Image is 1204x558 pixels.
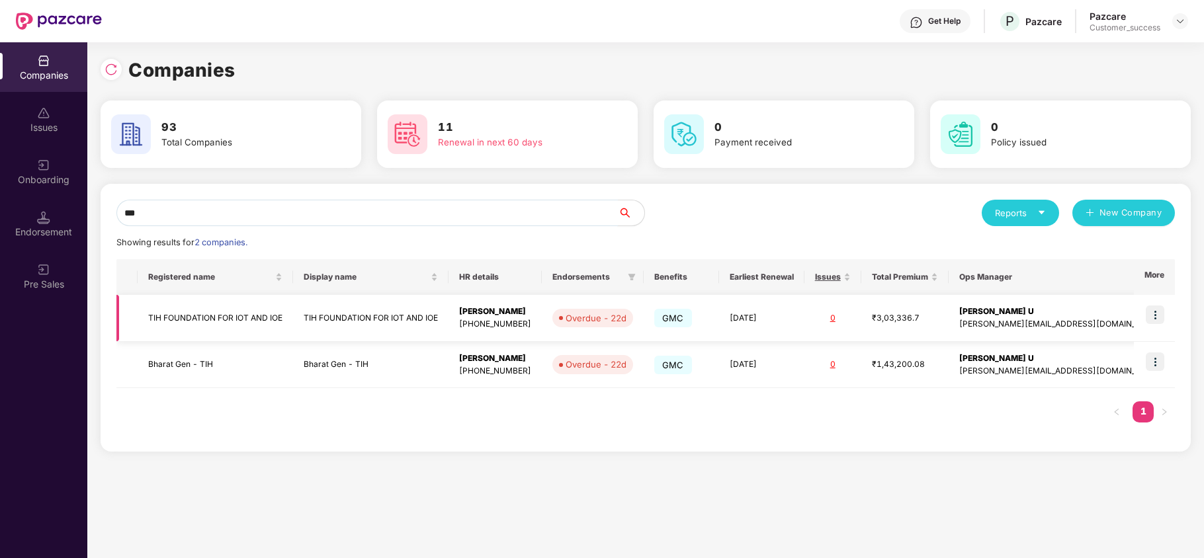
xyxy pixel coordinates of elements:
[941,114,980,154] img: svg+xml;base64,PHN2ZyB4bWxucz0iaHR0cDovL3d3dy53My5vcmcvMjAwMC9zdmciIHdpZHRoPSI2MCIgaGVpZ2h0PSI2MC...
[1146,352,1164,371] img: icon
[1113,408,1121,416] span: left
[714,136,871,149] div: Payment received
[625,269,638,285] span: filter
[1106,401,1127,422] button: left
[714,119,871,136] h3: 0
[293,295,449,342] td: TIH FOUNDATION FOR IOT AND IOE
[16,13,102,30] img: New Pazcare Logo
[1106,401,1127,422] li: Previous Page
[1175,16,1185,26] img: svg+xml;base64,PHN2ZyBpZD0iRHJvcGRvd24tMzJ4MzIiIHhtbG5zPSJodHRwOi8vd3d3LnczLm9yZy8yMDAwL3N2ZyIgd2...
[872,272,928,282] span: Total Premium
[991,119,1147,136] h3: 0
[459,365,531,378] div: [PHONE_NUMBER]
[37,159,50,172] img: svg+xml;base64,PHN2ZyB3aWR0aD0iMjAiIGhlaWdodD0iMjAiIHZpZXdCb3g9IjAgMCAyMCAyMCIgZmlsbD0ibm9uZSIgeG...
[664,114,704,154] img: svg+xml;base64,PHN2ZyB4bWxucz0iaHR0cDovL3d3dy53My5vcmcvMjAwMC9zdmciIHdpZHRoPSI2MCIgaGVpZ2h0PSI2MC...
[1146,305,1164,324] img: icon
[566,358,626,371] div: Overdue - 22d
[138,259,293,295] th: Registered name
[128,56,236,85] h1: Companies
[161,136,318,149] div: Total Companies
[628,273,636,281] span: filter
[959,272,1151,282] span: Ops Manager
[1037,208,1046,217] span: caret-down
[804,259,861,295] th: Issues
[194,237,247,247] span: 2 companies.
[644,259,719,295] th: Benefits
[1086,208,1094,219] span: plus
[37,54,50,67] img: svg+xml;base64,PHN2ZyBpZD0iQ29tcGFuaWVzIiB4bWxucz0iaHR0cDovL3d3dy53My5vcmcvMjAwMC9zdmciIHdpZHRoPS...
[959,318,1162,331] div: [PERSON_NAME][EMAIL_ADDRESS][DOMAIN_NAME]
[959,305,1162,318] div: [PERSON_NAME] U
[617,200,645,226] button: search
[438,136,594,149] div: Renewal in next 60 days
[459,305,531,318] div: [PERSON_NAME]
[111,114,151,154] img: svg+xml;base64,PHN2ZyB4bWxucz0iaHR0cDovL3d3dy53My5vcmcvMjAwMC9zdmciIHdpZHRoPSI2MCIgaGVpZ2h0PSI2MC...
[304,272,428,282] span: Display name
[1133,401,1154,422] li: 1
[1154,401,1175,422] li: Next Page
[719,259,804,295] th: Earliest Renewal
[105,63,118,76] img: svg+xml;base64,PHN2ZyBpZD0iUmVsb2FkLTMyeDMyIiB4bWxucz0iaHR0cDovL3d3dy53My5vcmcvMjAwMC9zdmciIHdpZH...
[1072,200,1175,226] button: plusNew Company
[815,272,841,282] span: Issues
[459,318,531,331] div: [PHONE_NUMBER]
[293,259,449,295] th: Display name
[161,119,318,136] h3: 93
[654,356,692,374] span: GMC
[438,119,594,136] h3: 11
[449,259,542,295] th: HR details
[719,295,804,342] td: [DATE]
[1154,401,1175,422] button: right
[995,206,1046,219] div: Reports
[552,272,623,282] span: Endorsements
[959,352,1162,365] div: [PERSON_NAME] U
[872,312,938,325] div: ₹3,03,336.7
[1090,22,1160,33] div: Customer_success
[1006,13,1014,29] span: P
[910,16,923,29] img: svg+xml;base64,PHN2ZyBpZD0iSGVscC0zMngzMiIgeG1sbnM9Imh0dHA6Ly93d3cudzMub3JnLzIwMDAvc3ZnIiB3aWR0aD...
[138,295,293,342] td: TIH FOUNDATION FOR IOT AND IOE
[815,312,851,325] div: 0
[1090,10,1160,22] div: Pazcare
[1025,15,1062,28] div: Pazcare
[1133,401,1154,421] a: 1
[1099,206,1162,219] span: New Company
[459,352,531,365] div: [PERSON_NAME]
[959,365,1162,378] div: [PERSON_NAME][EMAIL_ADDRESS][DOMAIN_NAME]
[1160,408,1168,416] span: right
[116,237,247,247] span: Showing results for
[815,358,851,371] div: 0
[293,342,449,389] td: Bharat Gen - TIH
[37,263,50,276] img: svg+xml;base64,PHN2ZyB3aWR0aD0iMjAiIGhlaWdodD0iMjAiIHZpZXdCb3g9IjAgMCAyMCAyMCIgZmlsbD0ibm9uZSIgeG...
[654,309,692,327] span: GMC
[928,16,961,26] div: Get Help
[861,259,949,295] th: Total Premium
[1134,259,1175,295] th: More
[566,311,626,325] div: Overdue - 22d
[872,358,938,371] div: ₹1,43,200.08
[388,114,427,154] img: svg+xml;base64,PHN2ZyB4bWxucz0iaHR0cDovL3d3dy53My5vcmcvMjAwMC9zdmciIHdpZHRoPSI2MCIgaGVpZ2h0PSI2MC...
[148,272,273,282] span: Registered name
[37,106,50,120] img: svg+xml;base64,PHN2ZyBpZD0iSXNzdWVzX2Rpc2FibGVkIiB4bWxucz0iaHR0cDovL3d3dy53My5vcmcvMjAwMC9zdmciIH...
[617,208,644,218] span: search
[719,342,804,389] td: [DATE]
[991,136,1147,149] div: Policy issued
[37,211,50,224] img: svg+xml;base64,PHN2ZyB3aWR0aD0iMTQuNSIgaGVpZ2h0PSIxNC41IiB2aWV3Qm94PSIwIDAgMTYgMTYiIGZpbGw9Im5vbm...
[138,342,293,389] td: Bharat Gen - TIH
